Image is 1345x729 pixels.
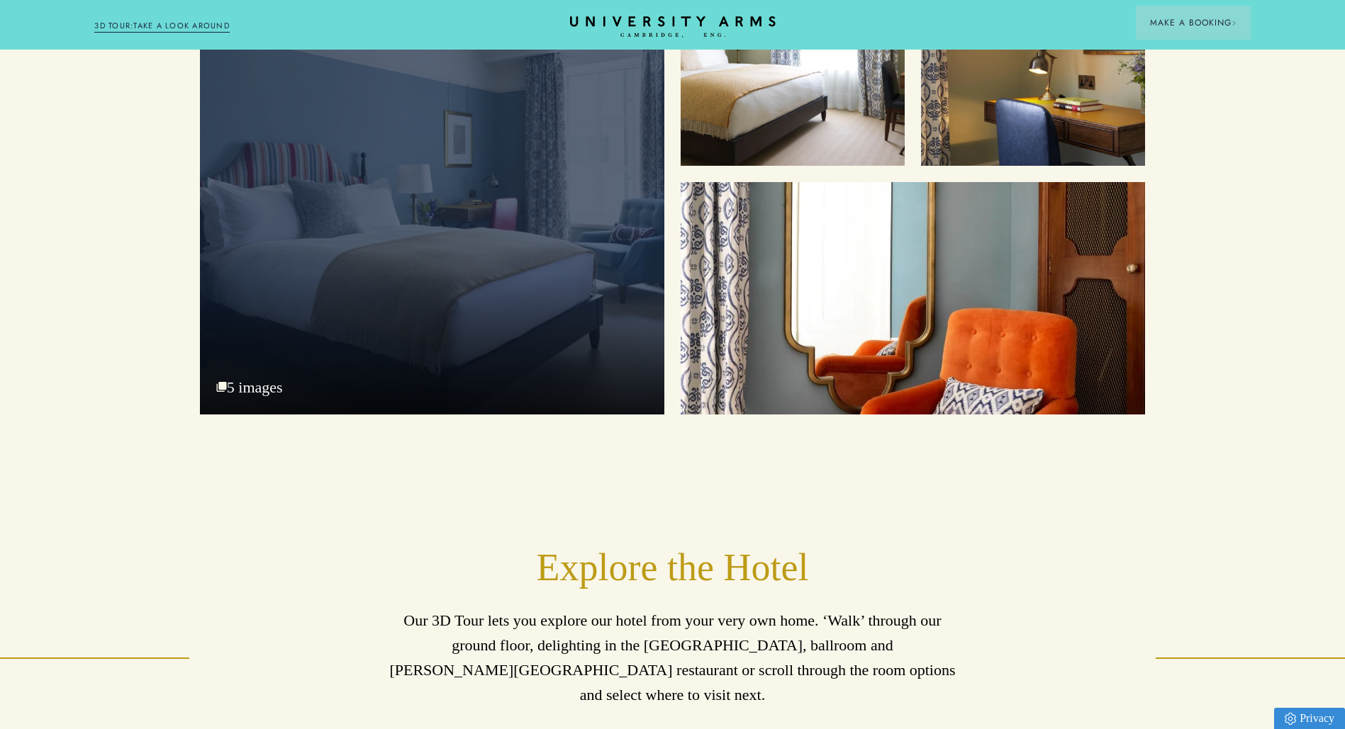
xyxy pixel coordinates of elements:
[1232,21,1237,26] img: Arrow icon
[1274,708,1345,729] a: Privacy
[570,16,776,38] a: Home
[1136,6,1251,40] button: Make a BookingArrow icon
[389,545,956,592] h2: Explore the Hotel
[389,608,956,708] p: Our 3D Tour lets you explore our hotel from your very own home. ‘Walk’ through our ground floor, ...
[94,20,230,33] a: 3D TOUR:TAKE A LOOK AROUND
[1285,713,1296,725] img: Privacy
[1150,16,1237,29] span: Make a Booking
